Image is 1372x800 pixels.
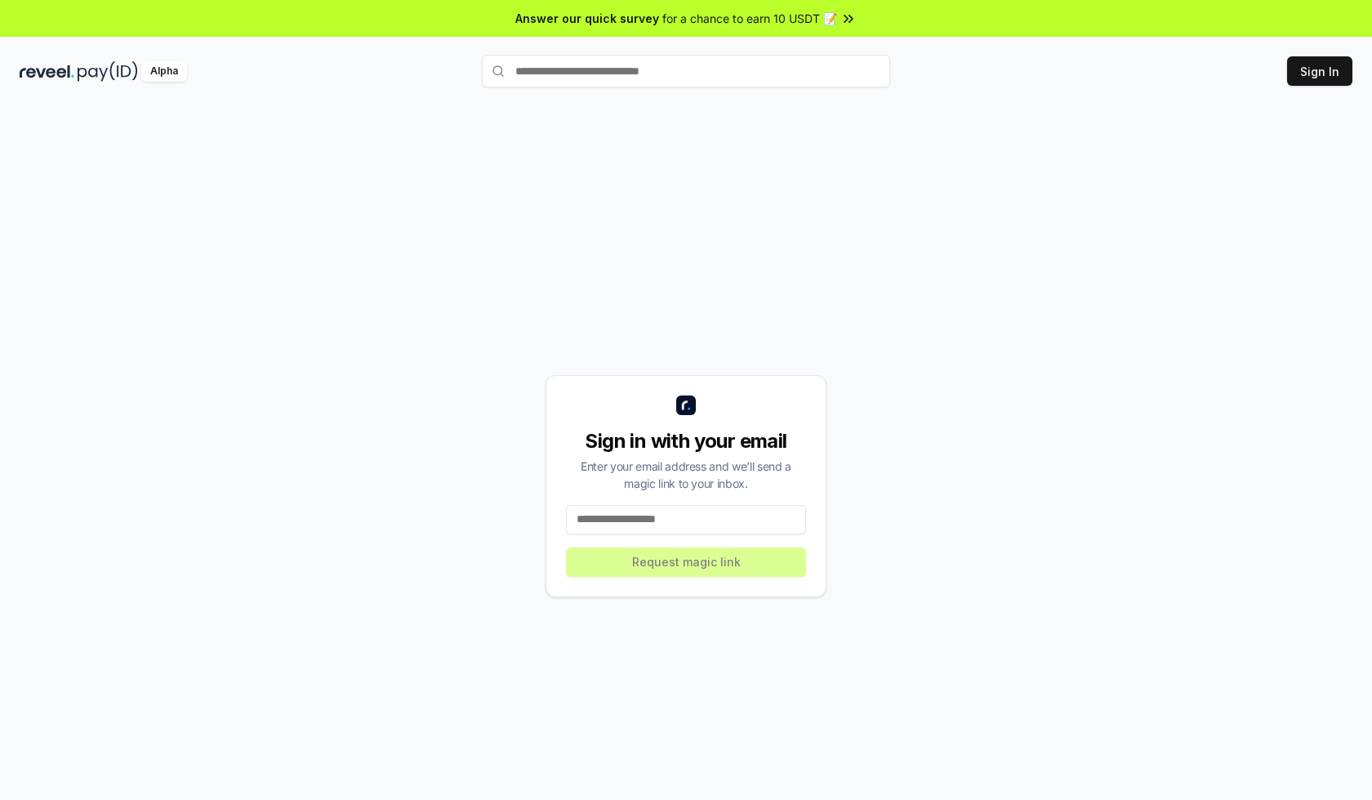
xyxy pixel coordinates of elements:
[20,61,74,82] img: reveel_dark
[566,428,806,454] div: Sign in with your email
[515,10,659,27] span: Answer our quick survey
[566,458,806,492] div: Enter your email address and we’ll send a magic link to your inbox.
[141,61,187,82] div: Alpha
[1287,56,1352,86] button: Sign In
[662,10,837,27] span: for a chance to earn 10 USDT 📝
[676,396,696,415] img: logo_small
[78,61,138,82] img: pay_id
